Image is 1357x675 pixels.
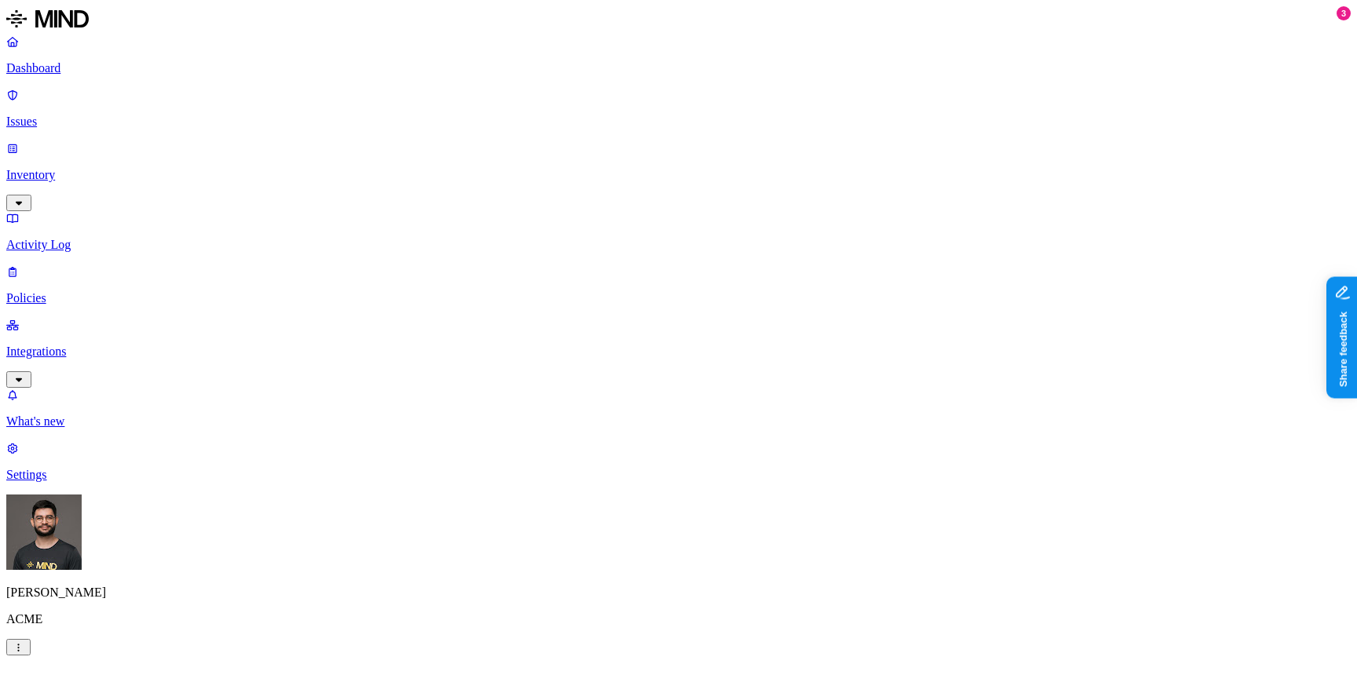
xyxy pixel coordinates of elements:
p: ACME [6,612,1351,626]
p: What's new [6,414,1351,429]
a: Issues [6,88,1351,129]
a: Dashboard [6,35,1351,75]
p: Issues [6,115,1351,129]
a: Activity Log [6,211,1351,252]
p: Activity Log [6,238,1351,252]
a: Integrations [6,318,1351,385]
img: Guy Gofman [6,494,82,570]
p: Policies [6,291,1351,305]
div: 3 [1337,6,1351,20]
a: MIND [6,6,1351,35]
a: What's new [6,388,1351,429]
a: Inventory [6,141,1351,209]
p: Dashboard [6,61,1351,75]
a: Settings [6,441,1351,482]
p: Settings [6,468,1351,482]
img: MIND [6,6,89,31]
p: Integrations [6,345,1351,359]
a: Policies [6,265,1351,305]
p: Inventory [6,168,1351,182]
